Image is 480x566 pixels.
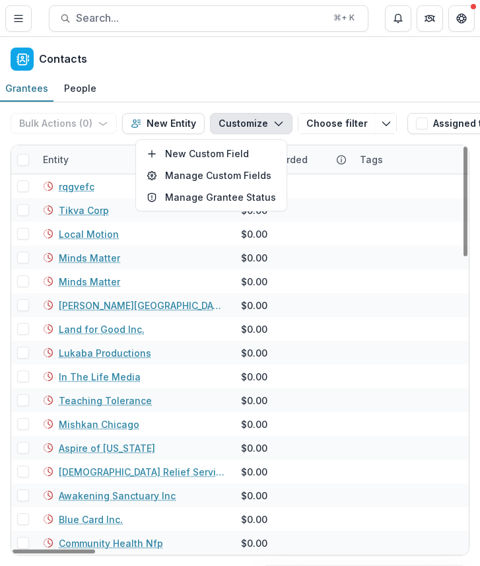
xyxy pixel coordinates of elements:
[59,441,155,455] a: Aspire of [US_STATE]
[59,465,225,479] a: [DEMOGRAPHIC_DATA] Relief Services
[59,203,109,217] a: Tikva Corp
[241,513,267,526] div: $0.00
[59,370,141,384] a: In The Life Media
[241,251,267,265] div: $0.00
[352,153,391,166] div: Tags
[59,322,145,336] a: Land for Good Inc.
[298,113,376,134] button: Choose filter
[241,417,267,431] div: $0.00
[385,5,411,32] button: Notifications
[59,275,120,289] a: Minds Matter
[331,11,357,25] div: ⌘ + K
[59,536,163,550] a: Community Health Nfp
[233,145,352,174] div: Total Awarded
[448,5,475,32] button: Get Help
[376,113,397,134] button: Toggle menu
[241,299,267,312] div: $0.00
[59,227,119,241] a: Local Motion
[59,299,225,312] a: [PERSON_NAME][GEOGRAPHIC_DATA]
[241,536,267,550] div: $0.00
[49,5,368,32] button: Search...
[76,12,326,24] span: Search...
[122,113,205,134] button: New Entity
[59,346,151,360] a: Lukaba Productions
[39,53,87,65] h2: Contacts
[5,5,32,32] button: Toggle Menu
[241,346,267,360] div: $0.00
[59,417,139,431] a: Mishkan Chicago
[11,113,117,134] button: Bulk Actions (0)
[59,180,94,194] a: rqgvefc
[210,113,292,134] button: Customize
[241,275,267,289] div: $0.00
[241,441,267,455] div: $0.00
[59,394,152,407] a: Teaching Tolerance
[241,370,267,384] div: $0.00
[241,227,267,241] div: $0.00
[241,322,267,336] div: $0.00
[241,394,267,407] div: $0.00
[241,465,267,479] div: $0.00
[417,5,443,32] button: Partners
[59,489,176,503] a: Awakening Sanctuary Inc
[35,145,233,174] div: Entity
[241,489,267,503] div: $0.00
[59,513,123,526] a: Blue Card Inc.
[35,153,77,166] div: Entity
[59,251,120,265] a: Minds Matter
[59,76,102,102] a: People
[59,79,102,98] div: People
